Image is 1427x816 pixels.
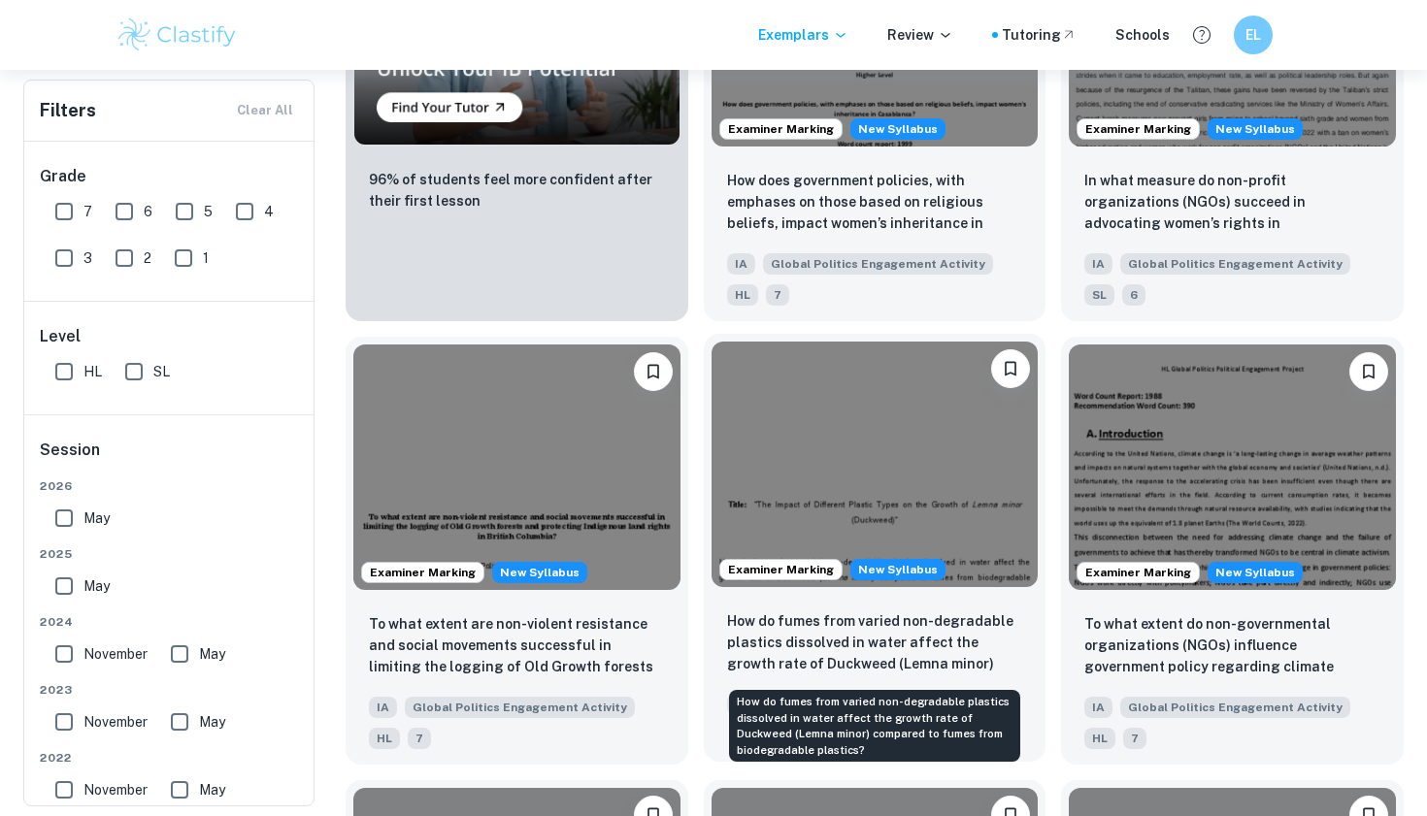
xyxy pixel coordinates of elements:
[758,24,848,46] p: Exemplars
[727,170,1023,236] p: How does government policies, with emphases on those based on religious beliefs, impact women’s i...
[634,352,673,391] button: Bookmark
[264,201,274,222] span: 4
[153,361,170,382] span: SL
[1120,697,1350,718] span: Global Politics Engagement Activity
[83,575,110,597] span: May
[1120,253,1350,275] span: Global Politics Engagement Activity
[144,201,152,222] span: 6
[83,643,148,665] span: November
[727,610,1023,676] p: How do fumes from varied non-degradable plastics dissolved in water affect the growth rate of Duc...
[1084,284,1114,306] span: SL
[729,690,1020,762] div: How do fumes from varied non-degradable plastics dissolved in water affect the growth rate of Duc...
[83,507,110,529] span: May
[727,253,755,275] span: IA
[1084,728,1115,749] span: HL
[727,284,758,306] span: HL
[1084,170,1380,236] p: In what measure do non-profit organizations (NGOs) succeed in advocating women’s rights in Afghan...
[1208,118,1303,140] div: Starting from the May 2026 session, the Global Politics Engagement Activity requirements have cha...
[492,562,587,583] div: Starting from the May 2026 session, the Global Politics Engagement Activity requirements have cha...
[40,165,300,188] h6: Grade
[1002,24,1077,46] a: Tutoring
[492,562,587,583] span: New Syllabus
[362,564,483,581] span: Examiner Marking
[1208,118,1303,140] span: New Syllabus
[1185,18,1218,51] button: Help and Feedback
[1084,613,1380,679] p: To what extent do non-governmental organizations (NGOs) influence government policy regarding cli...
[1243,24,1265,46] h6: EL
[369,697,397,718] span: IA
[1069,344,1396,589] img: Global Politics Engagement Activity IA example thumbnail: To what extent do non-governmental organ
[83,247,92,269] span: 3
[203,247,209,269] span: 1
[887,24,953,46] p: Review
[40,681,300,699] span: 2023
[1349,352,1388,391] button: Bookmark
[766,284,789,306] span: 7
[1115,24,1170,46] a: Schools
[116,16,239,54] img: Clastify logo
[199,711,225,733] span: May
[1084,697,1112,718] span: IA
[405,697,635,718] span: Global Politics Engagement Activity
[40,97,96,124] h6: Filters
[40,439,300,477] h6: Session
[83,201,92,222] span: 7
[83,711,148,733] span: November
[1061,337,1404,764] a: Examiner MarkingStarting from the May 2026 session, the Global Politics Engagement Activity requi...
[1084,253,1112,275] span: IA
[850,118,946,140] span: New Syllabus
[83,779,148,800] span: November
[40,477,300,495] span: 2026
[83,361,102,382] span: HL
[353,344,680,589] img: Global Politics Engagement Activity IA example thumbnail: To what extent are non-violent resistanc
[204,201,213,222] span: 5
[850,559,946,580] div: Starting from the May 2026 session, the ESS IA requirements have changed. We created this exempla...
[1208,562,1303,583] div: Starting from the May 2026 session, the Global Politics Engagement Activity requirements have cha...
[712,342,1039,586] img: ESS IA example thumbnail: How do fumes from varied non-degradable
[40,545,300,563] span: 2025
[850,559,946,580] span: New Syllabus
[346,337,688,764] a: Examiner MarkingStarting from the May 2026 session, the Global Politics Engagement Activity requi...
[1123,728,1146,749] span: 7
[850,118,946,140] div: Starting from the May 2026 session, the Global Politics Engagement Activity requirements have cha...
[199,779,225,800] span: May
[720,120,842,138] span: Examiner Marking
[199,643,225,665] span: May
[1122,284,1145,306] span: 6
[369,728,400,749] span: HL
[40,325,300,348] h6: Level
[1208,562,1303,583] span: New Syllabus
[991,349,1030,388] button: Bookmark
[40,613,300,631] span: 2024
[144,247,151,269] span: 2
[369,169,665,212] p: 96% of students feel more confident after their first lesson
[763,253,993,275] span: Global Politics Engagement Activity
[704,337,1046,764] a: Examiner MarkingStarting from the May 2026 session, the ESS IA requirements have changed. We crea...
[1078,564,1199,581] span: Examiner Marking
[369,613,665,679] p: To what extent are non-violent resistance and social movements successful in limiting the logging...
[408,728,431,749] span: 7
[1234,16,1273,54] button: EL
[720,561,842,578] span: Examiner Marking
[1078,120,1199,138] span: Examiner Marking
[40,749,300,767] span: 2022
